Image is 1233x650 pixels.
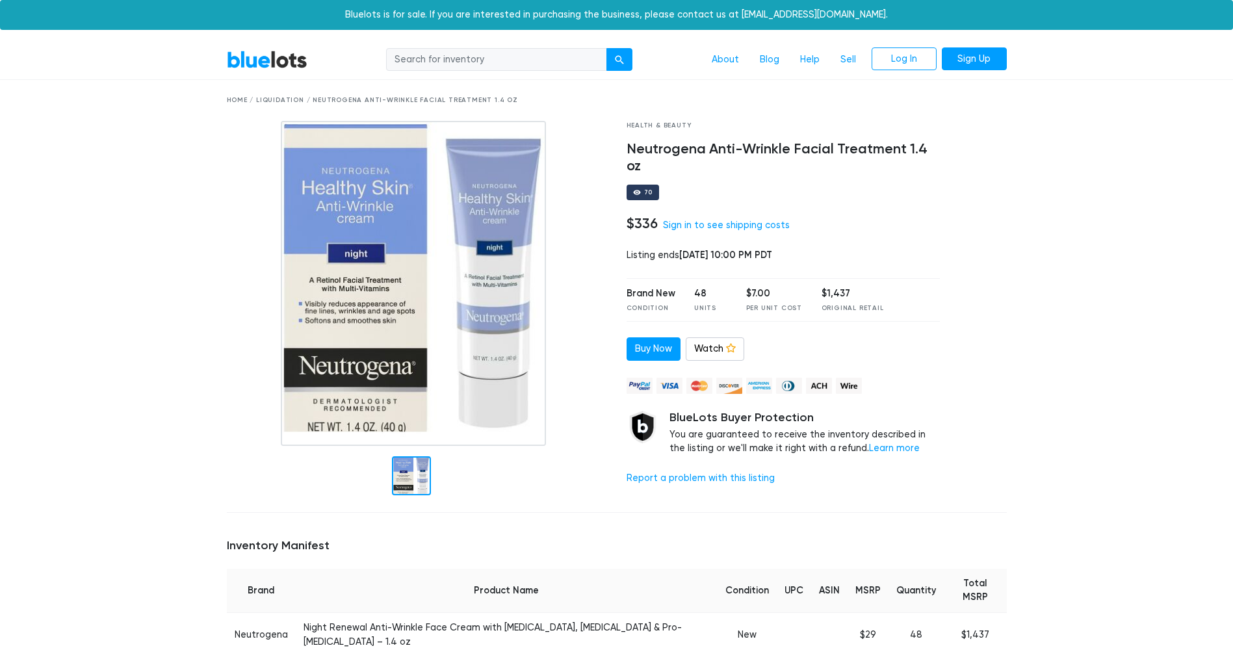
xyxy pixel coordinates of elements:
div: Original Retail [822,304,884,313]
img: mastercard-42073d1d8d11d6635de4c079ffdb20a4f30a903dc55d1612383a1b395dd17f39.png [686,378,712,394]
a: Blog [749,47,790,72]
a: Buy Now [627,337,681,361]
input: Search for inventory [386,48,607,71]
div: Health & Beauty [627,121,941,131]
th: Product Name [296,569,718,613]
div: Condition [627,304,675,313]
div: Units [694,304,727,313]
a: Sell [830,47,866,72]
div: Listing ends [627,248,941,263]
img: visa-79caf175f036a155110d1892330093d4c38f53c55c9ec9e2c3a54a56571784bb.png [656,378,682,394]
th: Total MSRP [944,569,1006,613]
a: Sign Up [942,47,1007,71]
div: Brand New [627,287,675,301]
a: BlueLots [227,50,307,69]
h5: Inventory Manifest [227,539,1007,553]
div: 70 [644,189,653,196]
img: discover-82be18ecfda2d062aad2762c1ca80e2d36a4073d45c9e0ffae68cd515fbd3d32.png [716,378,742,394]
a: Help [790,47,830,72]
span: [DATE] 10:00 PM PDT [679,249,772,261]
th: ASIN [811,569,848,613]
div: Per Unit Cost [746,304,802,313]
div: Home / Liquidation / Neutrogena Anti-Wrinkle Facial Treatment 1.4 oz [227,96,1007,105]
h5: BlueLots Buyer Protection [669,411,941,425]
a: Log In [872,47,937,71]
th: UPC [777,569,811,613]
a: Watch [686,337,744,361]
img: e56ee0fc-c612-4436-89ed-c232c9986c12-1754877726.jpg [281,121,547,446]
img: buyer_protection_shield-3b65640a83011c7d3ede35a8e5a80bfdfaa6a97447f0071c1475b91a4b0b3d01.png [627,411,659,443]
a: About [701,47,749,72]
h4: $336 [627,215,658,232]
div: $1,437 [822,287,884,301]
h4: Neutrogena Anti-Wrinkle Facial Treatment 1.4 oz [627,141,941,175]
img: paypal_credit-80455e56f6e1299e8d57f40c0dcee7b8cd4ae79b9eccbfc37e2480457ba36de9.png [627,378,653,394]
a: Learn more [869,443,920,454]
th: MSRP [848,569,889,613]
a: Report a problem with this listing [627,473,775,484]
img: american_express-ae2a9f97a040b4b41f6397f7637041a5861d5f99d0716c09922aba4e24c8547d.png [746,378,772,394]
a: Sign in to see shipping costs [663,220,790,231]
img: diners_club-c48f30131b33b1bb0e5d0e2dbd43a8bea4cb12cb2961413e2f4250e06c020426.png [776,378,802,394]
th: Condition [718,569,777,613]
div: $7.00 [746,287,802,301]
img: ach-b7992fed28a4f97f893c574229be66187b9afb3f1a8d16a4691d3d3140a8ab00.png [806,378,832,394]
div: You are guaranteed to receive the inventory described in the listing or we'll make it right with ... [669,411,941,456]
th: Quantity [889,569,944,613]
img: wire-908396882fe19aaaffefbd8e17b12f2f29708bd78693273c0e28e3a24408487f.png [836,378,862,394]
th: Brand [227,569,296,613]
div: 48 [694,287,727,301]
